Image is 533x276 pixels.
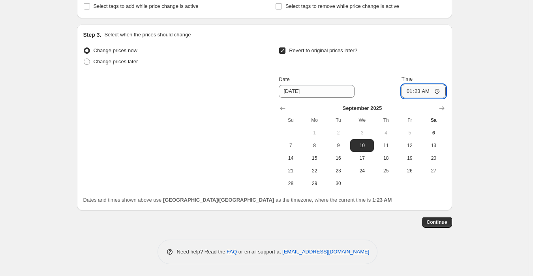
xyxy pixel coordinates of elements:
[282,168,299,174] span: 21
[94,3,199,9] span: Select tags to add while price change is active
[282,155,299,161] span: 14
[279,139,302,152] button: Sunday September 7 2025
[353,155,371,161] span: 17
[377,130,394,136] span: 4
[285,3,399,9] span: Select tags to remove while price change is active
[422,164,445,177] button: Saturday September 27 2025
[401,155,419,161] span: 19
[372,197,392,203] b: 1:23 AM
[279,85,355,98] input: 9/6/2025
[398,114,422,127] th: Friday
[427,219,447,225] span: Continue
[425,117,442,123] span: Sa
[279,76,289,82] span: Date
[353,168,371,174] span: 24
[422,217,452,228] button: Continue
[306,142,323,149] span: 8
[377,155,394,161] span: 18
[279,114,302,127] th: Sunday
[422,152,445,164] button: Saturday September 20 2025
[422,114,445,127] th: Saturday
[327,114,350,127] th: Tuesday
[306,130,323,136] span: 1
[94,47,137,53] span: Change prices now
[377,142,394,149] span: 11
[289,47,357,53] span: Revert to original prices later?
[327,152,350,164] button: Tuesday September 16 2025
[303,164,327,177] button: Monday September 22 2025
[330,155,347,161] span: 16
[374,114,398,127] th: Thursday
[402,85,446,98] input: 12:00
[303,114,327,127] th: Monday
[422,127,445,139] button: Today Saturday September 6 2025
[374,164,398,177] button: Thursday September 25 2025
[425,142,442,149] span: 13
[398,127,422,139] button: Friday September 5 2025
[330,180,347,187] span: 30
[436,103,447,114] button: Show next month, October 2025
[401,168,419,174] span: 26
[401,142,419,149] span: 12
[279,152,302,164] button: Sunday September 14 2025
[350,127,374,139] button: Wednesday September 3 2025
[177,249,227,255] span: Need help? Read the
[401,130,419,136] span: 5
[350,114,374,127] th: Wednesday
[350,152,374,164] button: Wednesday September 17 2025
[303,152,327,164] button: Monday September 15 2025
[94,59,138,64] span: Change prices later
[279,164,302,177] button: Sunday September 21 2025
[398,139,422,152] button: Friday September 12 2025
[279,177,302,190] button: Sunday September 28 2025
[353,130,371,136] span: 3
[330,117,347,123] span: Tu
[402,76,413,82] span: Time
[327,177,350,190] button: Tuesday September 30 2025
[425,130,442,136] span: 6
[425,168,442,174] span: 27
[327,127,350,139] button: Tuesday September 2 2025
[374,152,398,164] button: Thursday September 18 2025
[282,249,369,255] a: [EMAIL_ADDRESS][DOMAIN_NAME]
[237,249,282,255] span: or email support at
[163,197,274,203] b: [GEOGRAPHIC_DATA]/[GEOGRAPHIC_DATA]
[306,180,323,187] span: 29
[303,139,327,152] button: Monday September 8 2025
[398,152,422,164] button: Friday September 19 2025
[350,139,374,152] button: Wednesday September 10 2025
[330,142,347,149] span: 9
[398,164,422,177] button: Friday September 26 2025
[303,127,327,139] button: Monday September 1 2025
[227,249,237,255] a: FAQ
[83,31,101,39] h2: Step 3.
[306,168,323,174] span: 22
[327,139,350,152] button: Tuesday September 9 2025
[425,155,442,161] span: 20
[282,180,299,187] span: 28
[306,117,323,123] span: Mo
[282,117,299,123] span: Su
[330,130,347,136] span: 2
[282,142,299,149] span: 7
[330,168,347,174] span: 23
[327,164,350,177] button: Tuesday September 23 2025
[277,103,288,114] button: Show previous month, August 2025
[401,117,419,123] span: Fr
[353,142,371,149] span: 10
[374,127,398,139] button: Thursday September 4 2025
[374,139,398,152] button: Thursday September 11 2025
[377,117,394,123] span: Th
[422,139,445,152] button: Saturday September 13 2025
[83,197,392,203] span: Dates and times shown above use as the timezone, where the current time is
[306,155,323,161] span: 15
[303,177,327,190] button: Monday September 29 2025
[350,164,374,177] button: Wednesday September 24 2025
[353,117,371,123] span: We
[377,168,394,174] span: 25
[104,31,191,39] p: Select when the prices should change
